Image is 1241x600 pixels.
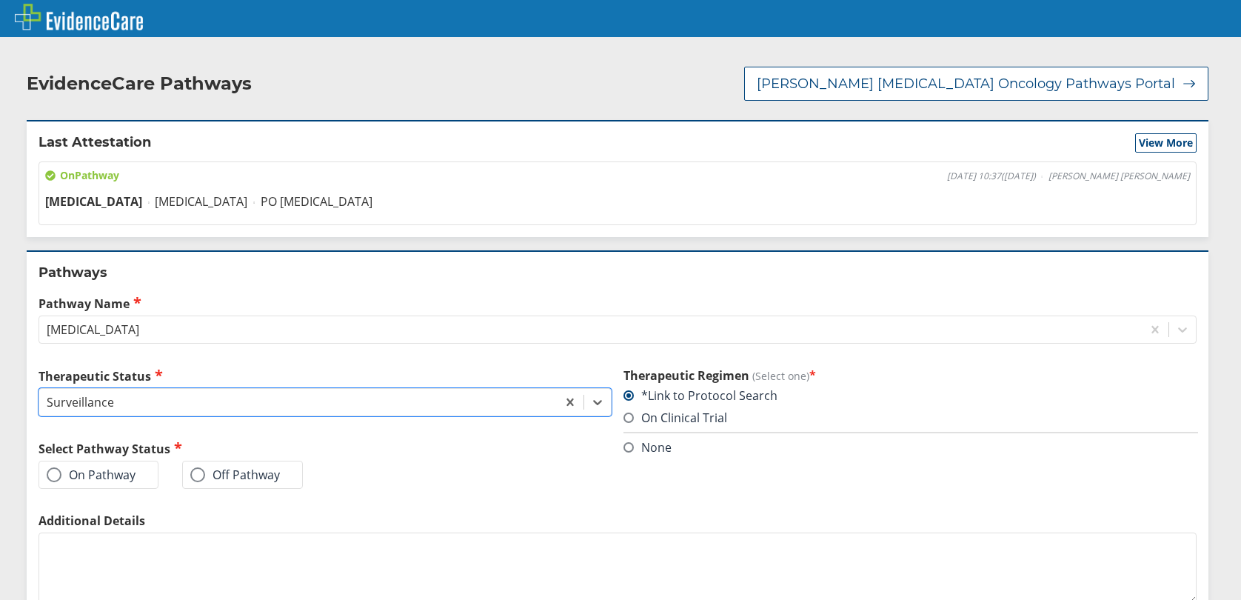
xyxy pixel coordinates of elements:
img: EvidenceCare [15,4,143,30]
span: [PERSON_NAME] [MEDICAL_DATA] Oncology Pathways Portal [757,75,1175,93]
label: Therapeutic Status [39,367,612,384]
label: None [623,439,672,456]
span: On Pathway [45,168,119,183]
div: Surveillance [47,394,114,410]
label: Off Pathway [190,467,280,482]
label: Additional Details [39,513,1197,529]
label: Pathway Name [39,295,1197,312]
div: [MEDICAL_DATA] [47,321,139,338]
span: (Select one) [752,369,809,383]
h2: Last Attestation [39,133,151,153]
h2: Pathways [39,264,1197,281]
button: View More [1135,133,1197,153]
span: [DATE] 10:37 ( [DATE] ) [947,170,1036,182]
h2: Select Pathway Status [39,440,612,457]
button: [PERSON_NAME] [MEDICAL_DATA] Oncology Pathways Portal [744,67,1208,101]
h2: EvidenceCare Pathways [27,73,252,95]
label: On Pathway [47,467,136,482]
span: [MEDICAL_DATA] [155,193,247,210]
label: *Link to Protocol Search [623,387,777,404]
span: [PERSON_NAME] [PERSON_NAME] [1048,170,1190,182]
h3: Therapeutic Regimen [623,367,1197,384]
span: View More [1139,136,1193,150]
span: PO [MEDICAL_DATA] [261,193,372,210]
label: On Clinical Trial [623,410,727,426]
span: [MEDICAL_DATA] [45,193,142,210]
